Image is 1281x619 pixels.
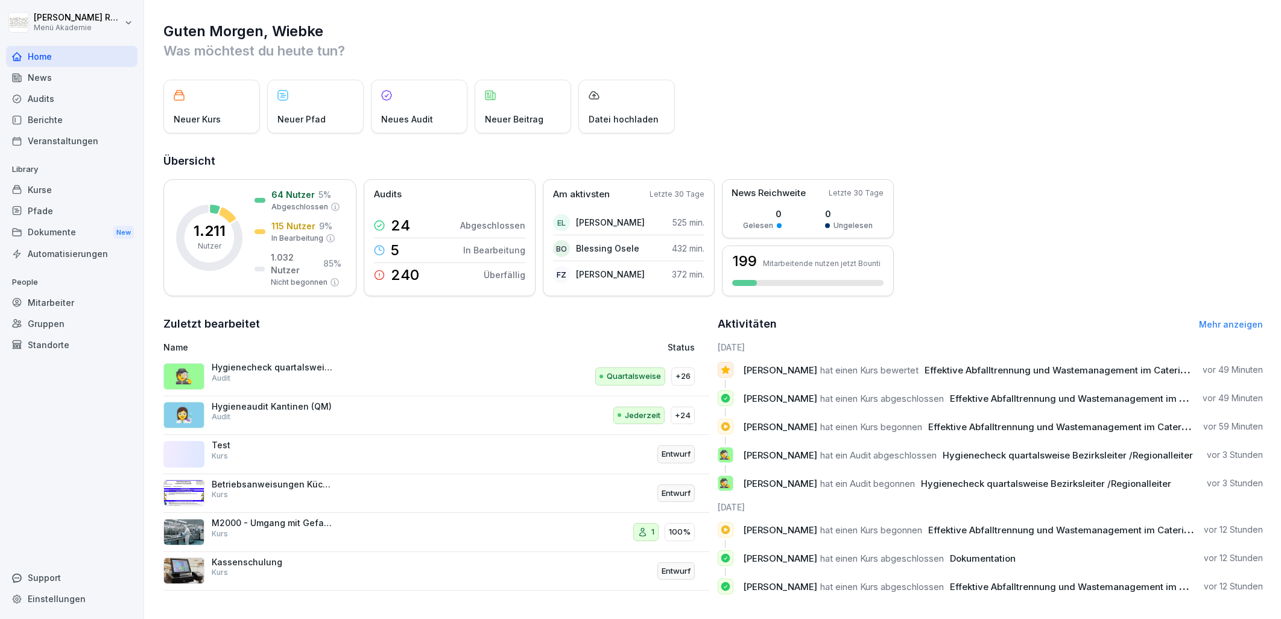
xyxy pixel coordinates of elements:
[6,273,138,292] p: People
[820,478,915,489] span: hat ein Audit begonnen
[1204,552,1263,564] p: vor 12 Stunden
[718,341,1264,354] h6: [DATE]
[576,216,645,229] p: [PERSON_NAME]
[1207,477,1263,489] p: vor 3 Stunden
[381,113,433,125] p: Neues Audit
[925,364,1192,376] span: Effektive Abfalltrennung und Wastemanagement im Catering
[6,130,138,151] div: Veranstaltungen
[163,341,508,354] p: Name
[271,220,315,232] p: 115 Nutzer
[672,268,704,281] p: 372 min.
[163,316,709,332] h2: Zuletzt bearbeitet
[950,581,1217,592] span: Effektive Abfalltrennung und Wastemanagement im Catering
[212,529,228,539] p: Kurs
[34,24,122,32] p: Menü Akademie
[6,46,138,67] div: Home
[198,241,221,252] p: Nutzer
[662,565,691,577] p: Entwurf
[212,489,228,500] p: Kurs
[271,188,315,201] p: 64 Nutzer
[650,189,704,200] p: Letzte 30 Tage
[391,218,410,233] p: 24
[163,435,709,474] a: TestKursEntwurf
[743,208,782,220] p: 0
[820,524,922,536] span: hat einen Kurs begonnen
[391,268,419,282] p: 240
[6,334,138,355] div: Standorte
[1204,580,1263,592] p: vor 12 Stunden
[212,479,332,490] p: Betriebsanweisungen Küchengeräte
[271,277,327,288] p: Nicht begonnen
[6,313,138,334] a: Gruppen
[6,243,138,264] a: Automatisierungen
[163,474,709,513] a: Betriebsanweisungen KüchengeräteKursEntwurf
[6,221,138,244] div: Dokumente
[212,362,332,373] p: Hygienecheck quartalsweise Bezirksleiter /Regionalleiter
[625,410,660,422] p: Jederzeit
[607,370,661,383] p: Quartalsweise
[6,109,138,130] div: Berichte
[485,113,543,125] p: Neuer Beitrag
[6,179,138,200] a: Kurse
[553,240,570,257] div: BO
[163,480,204,506] img: fo1sisimhtzdww2xxsvhvhop.png
[732,186,806,200] p: News Reichweite
[34,13,122,23] p: [PERSON_NAME] Radoy
[212,518,332,529] p: M2000 - Umgang mit Gefahrstoffen
[6,292,138,313] a: Mitarbeiter
[763,259,881,268] p: Mitarbeitende nutzen jetzt Bounti
[833,220,873,231] p: Ungelesen
[318,188,331,201] p: 5 %
[277,113,326,125] p: Neuer Pfad
[6,200,138,221] div: Pfade
[589,113,659,125] p: Datei hochladen
[391,243,399,258] p: 5
[820,581,944,592] span: hat einen Kurs abgeschlossen
[6,567,138,588] div: Support
[1203,421,1263,433] p: vor 59 Minuten
[820,421,922,433] span: hat einen Kurs begonnen
[194,224,226,238] p: 1.211
[718,316,777,332] h2: Aktivitäten
[732,254,757,268] h3: 199
[163,396,709,436] a: 👩‍🔬Hygieneaudit Kantinen (QM)AuditJederzeit+24
[669,526,691,538] p: 100%
[163,41,1263,60] p: Was möchtest du heute tun?
[943,449,1193,461] span: Hygienecheck quartalsweise Bezirksleiter /Regionalleiter
[743,364,817,376] span: [PERSON_NAME]
[651,526,654,538] p: 1
[1203,392,1263,404] p: vor 49 Minuten
[672,216,704,229] p: 525 min.
[553,188,610,202] p: Am aktivsten
[743,421,817,433] span: [PERSON_NAME]
[163,513,709,552] a: M2000 - Umgang mit GefahrstoffenKurs1100%
[212,440,332,451] p: Test
[553,266,570,283] div: FZ
[174,113,221,125] p: Neuer Kurs
[212,401,332,412] p: Hygieneaudit Kantinen (QM)
[820,393,944,404] span: hat einen Kurs abgeschlossen
[743,220,773,231] p: Gelesen
[950,553,1016,564] span: Dokumentation
[743,581,817,592] span: [PERSON_NAME]
[319,220,332,232] p: 9 %
[662,448,691,460] p: Entwurf
[820,364,919,376] span: hat einen Kurs bewertet
[113,226,134,240] div: New
[820,449,937,461] span: hat ein Audit abgeschlossen
[743,393,817,404] span: [PERSON_NAME]
[323,257,341,270] p: 85 %
[6,67,138,88] a: News
[825,208,873,220] p: 0
[463,244,525,256] p: In Bearbeitung
[743,449,817,461] span: [PERSON_NAME]
[720,446,731,463] p: 🕵️
[212,567,228,578] p: Kurs
[6,221,138,244] a: DokumenteNew
[212,557,332,568] p: Kassenschulung
[460,219,525,232] p: Abgeschlossen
